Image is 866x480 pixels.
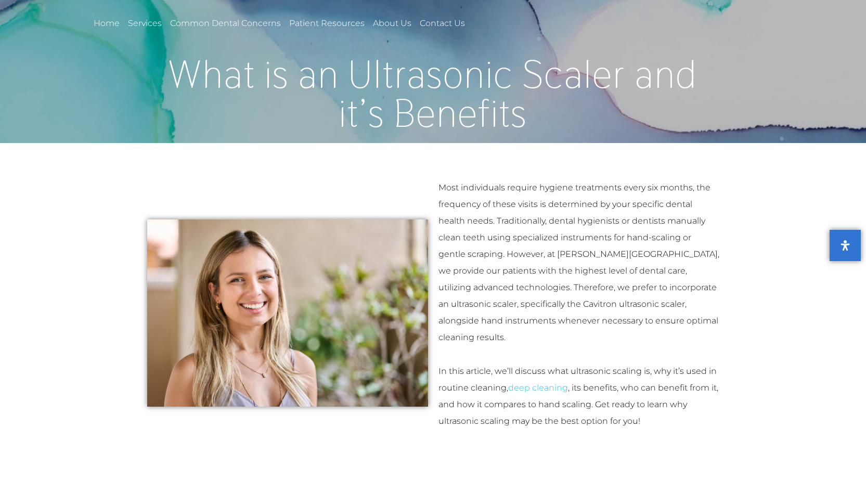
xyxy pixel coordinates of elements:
p: In this article, we’ll discuss what ultrasonic scaling is, why it’s used in routine cleaning, , i... [438,363,719,430]
a: About Us [371,11,413,35]
a: Common Dental Concerns [169,11,282,35]
p: Most individuals require hygiene treatments every six months, the frequency of these visits is de... [438,179,719,346]
h1: What is an Ultrasonic Scaler and it’s Benefits [142,55,725,133]
a: deep cleaning [508,383,568,393]
button: Open Accessibility Panel [830,230,861,261]
a: Home [92,11,121,35]
a: Patient Resources [288,11,366,35]
a: Contact Us [418,11,467,35]
a: Services [126,11,163,35]
nav: Menu [92,11,596,35]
